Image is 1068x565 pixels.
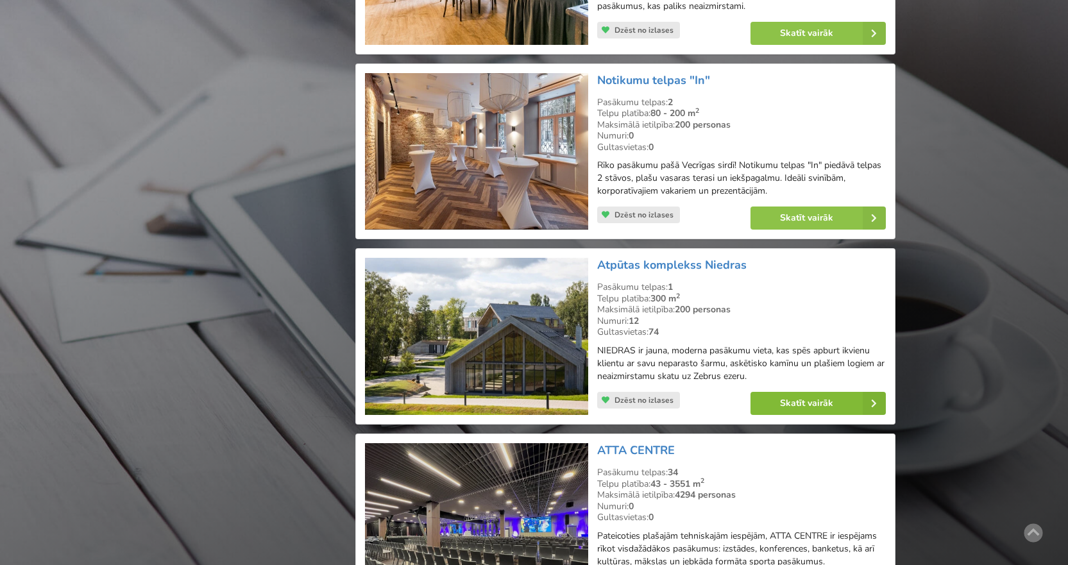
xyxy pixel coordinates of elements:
[700,476,704,485] sup: 2
[675,119,731,131] strong: 200 personas
[597,97,886,108] div: Pasākumu telpas:
[365,258,588,415] img: Viesu nams | Dobeles novads | Atpūtas komplekss Niedras
[597,512,886,523] div: Gultasvietas:
[597,467,886,478] div: Pasākumu telpas:
[597,282,886,293] div: Pasākumu telpas:
[597,501,886,512] div: Numuri:
[648,511,654,523] strong: 0
[597,326,886,338] div: Gultasvietas:
[629,500,634,512] strong: 0
[668,466,678,478] strong: 34
[668,96,673,108] strong: 2
[597,443,675,458] a: ATTA CENTRE
[675,303,731,316] strong: 200 personas
[648,141,654,153] strong: 0
[597,304,886,316] div: Maksimālā ietilpība:
[629,315,639,327] strong: 12
[597,489,886,501] div: Maksimālā ietilpība:
[650,478,704,490] strong: 43 - 3551 m
[676,291,680,301] sup: 2
[597,293,886,305] div: Telpu platība:
[750,392,886,415] a: Skatīt vairāk
[648,326,659,338] strong: 74
[668,281,673,293] strong: 1
[675,489,736,501] strong: 4294 personas
[597,159,886,198] p: Rīko pasākumu pašā Vecrīgas sirdī! Notikumu telpas "In" piedāvā telpas 2 stāvos, plašu vasaras te...
[750,22,886,45] a: Skatīt vairāk
[597,142,886,153] div: Gultasvietas:
[629,130,634,142] strong: 0
[597,130,886,142] div: Numuri:
[597,316,886,327] div: Numuri:
[615,25,674,35] span: Dzēst no izlases
[615,395,674,405] span: Dzēst no izlases
[365,73,588,230] img: Restorāns, bārs | Vecrīga | Notikumu telpas "In"
[695,106,699,115] sup: 2
[650,292,680,305] strong: 300 m
[615,210,674,220] span: Dzēst no izlases
[597,257,747,273] a: Atpūtas komplekss Niedras
[597,478,886,490] div: Telpu platība:
[597,344,886,383] p: NIEDRAS ir jauna, moderna pasākumu vieta, kas spēs apburt ikvienu klientu ar savu neparasto šarmu...
[650,107,699,119] strong: 80 - 200 m
[597,108,886,119] div: Telpu platība:
[597,119,886,131] div: Maksimālā ietilpība:
[750,207,886,230] a: Skatīt vairāk
[597,72,710,88] a: Notikumu telpas "In"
